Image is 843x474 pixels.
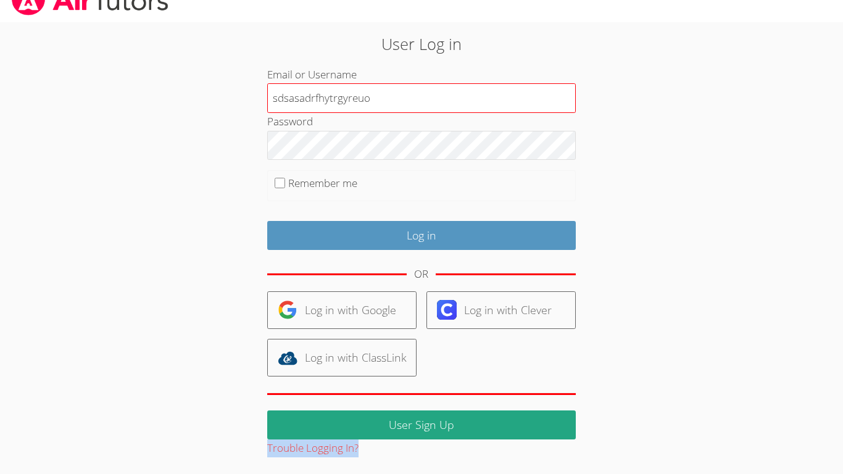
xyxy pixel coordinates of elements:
[267,114,313,128] label: Password
[194,32,649,56] h2: User Log in
[267,291,417,329] a: Log in with Google
[267,221,576,250] input: Log in
[267,67,357,81] label: Email or Username
[267,439,359,457] button: Trouble Logging In?
[267,410,576,439] a: User Sign Up
[414,265,428,283] div: OR
[278,348,297,368] img: classlink-logo-d6bb404cc1216ec64c9a2012d9dc4662098be43eaf13dc465df04b49fa7ab582.svg
[267,339,417,376] a: Log in with ClassLink
[288,176,357,190] label: Remember me
[426,291,576,329] a: Log in with Clever
[437,300,457,320] img: clever-logo-6eab21bc6e7a338710f1a6ff85c0baf02591cd810cc4098c63d3a4b26e2feb20.svg
[278,300,297,320] img: google-logo-50288ca7cdecda66e5e0955fdab243c47b7ad437acaf1139b6f446037453330a.svg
